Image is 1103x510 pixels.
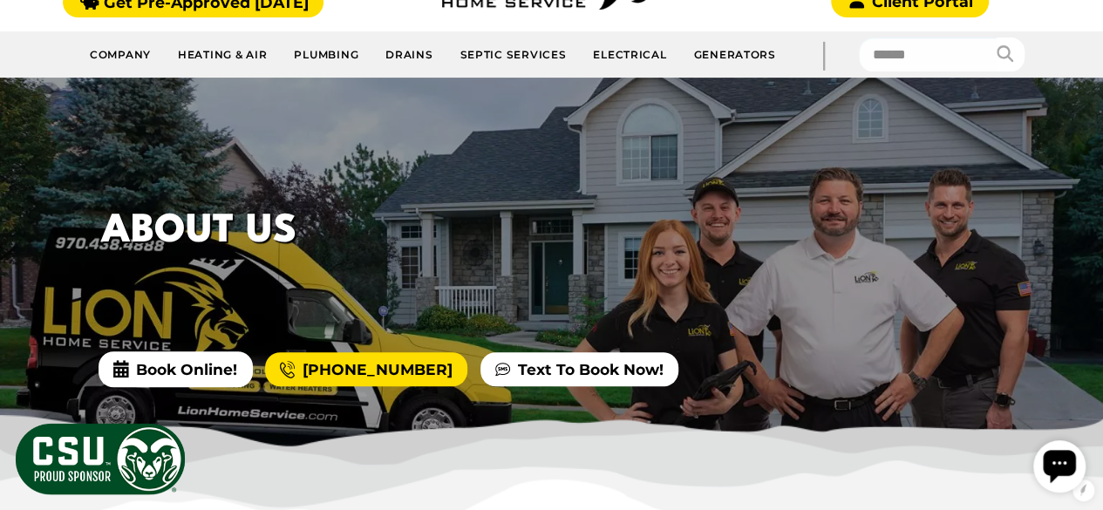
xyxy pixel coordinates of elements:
a: Drains [372,38,446,71]
a: Septic Services [446,38,580,71]
span: Book Online! [99,351,252,386]
a: [PHONE_NUMBER] [265,352,467,387]
a: Electrical [580,38,680,71]
div: Open chat widget [7,7,59,59]
a: Generators [680,38,788,71]
img: CSU Sponsor Badge [13,421,187,497]
a: Heating & Air [165,38,281,71]
a: Company [77,38,165,71]
h1: About Us [101,202,736,261]
a: Text To Book Now! [480,352,678,387]
a: Plumbing [281,38,372,71]
div: | [789,31,859,78]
